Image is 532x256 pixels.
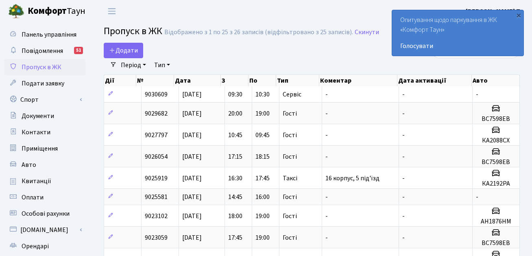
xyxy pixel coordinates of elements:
[22,209,70,218] span: Особові рахунки
[145,174,168,183] span: 9025919
[22,128,50,137] span: Контакти
[228,174,242,183] span: 16:30
[4,222,85,238] a: [DOMAIN_NAME]
[400,41,515,51] a: Голосувати
[325,174,379,183] span: 16 корпус, 5 під'їзд
[228,131,242,140] span: 10:45
[102,4,122,18] button: Переключити навігацію
[4,92,85,108] a: Спорт
[476,193,478,201] span: -
[4,75,85,92] a: Подати заявку
[145,152,168,161] span: 9026054
[22,193,44,202] span: Оплати
[4,206,85,222] a: Особові рахунки
[255,233,270,242] span: 19:00
[397,75,472,86] th: Дата активації
[4,238,85,254] a: Орендарі
[151,58,173,72] a: Тип
[355,28,379,36] a: Скинути
[145,193,168,201] span: 9025581
[515,11,523,19] div: ×
[8,3,24,20] img: logo.png
[22,46,63,55] span: Повідомлення
[402,233,405,242] span: -
[74,47,83,54] div: 51
[283,213,297,219] span: Гості
[402,193,405,201] span: -
[182,109,202,118] span: [DATE]
[325,233,328,242] span: -
[22,63,61,72] span: Пропуск в ЖК
[22,30,76,39] span: Панель управління
[145,212,168,221] span: 9023102
[283,110,297,117] span: Гості
[255,109,270,118] span: 19:00
[104,43,143,58] a: Додати
[228,193,242,201] span: 14:45
[283,194,297,200] span: Гості
[118,58,149,72] a: Період
[476,218,516,225] h5: АН1876НМ
[476,239,516,247] h5: ВС7598ЕВ
[476,90,478,99] span: -
[145,233,168,242] span: 9023059
[476,158,516,166] h5: ВС7598ЕВ
[319,75,397,86] th: Коментар
[164,28,353,36] div: Відображено з 1 по 25 з 26 записів (відфільтровано з 25 записів).
[249,75,276,86] th: По
[228,109,242,118] span: 20:00
[402,174,405,183] span: -
[4,157,85,173] a: Авто
[109,46,138,55] span: Додати
[182,131,202,140] span: [DATE]
[221,75,249,86] th: З
[325,109,328,118] span: -
[325,193,328,201] span: -
[28,4,67,18] b: Комфорт
[22,177,51,186] span: Квитанції
[283,132,297,138] span: Гості
[255,152,270,161] span: 18:15
[4,26,85,43] a: Панель управління
[22,112,54,120] span: Документи
[22,144,58,153] span: Приміщення
[145,131,168,140] span: 9027797
[325,212,328,221] span: -
[4,173,85,189] a: Квитанції
[4,124,85,140] a: Контакти
[283,234,297,241] span: Гості
[466,7,522,16] a: [PERSON_NAME] П.
[255,193,270,201] span: 16:00
[402,152,405,161] span: -
[476,137,516,144] h5: КА2088СХ
[104,75,136,86] th: Дії
[402,131,405,140] span: -
[283,91,301,98] span: Сервіс
[4,189,85,206] a: Оплати
[283,175,297,182] span: Таксі
[182,212,202,221] span: [DATE]
[255,90,270,99] span: 10:30
[182,152,202,161] span: [DATE]
[392,10,523,56] div: Опитування щодо паркування в ЖК «Комфорт Таун»
[255,131,270,140] span: 09:45
[4,59,85,75] a: Пропуск в ЖК
[283,153,297,160] span: Гості
[476,115,516,123] h5: ВС7598ЕВ
[472,75,520,86] th: Авто
[4,108,85,124] a: Документи
[22,242,49,251] span: Орендарі
[28,4,85,18] span: Таун
[136,75,174,86] th: №
[402,109,405,118] span: -
[228,152,242,161] span: 17:15
[4,43,85,59] a: Повідомлення51
[476,180,516,188] h5: КА2192PA
[325,152,328,161] span: -
[402,212,405,221] span: -
[22,79,64,88] span: Подати заявку
[182,193,202,201] span: [DATE]
[182,174,202,183] span: [DATE]
[174,75,220,86] th: Дата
